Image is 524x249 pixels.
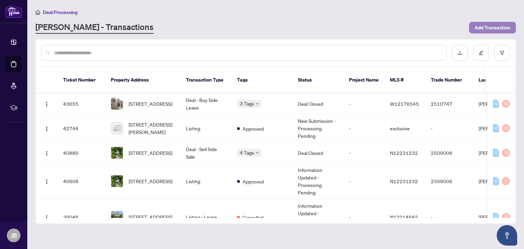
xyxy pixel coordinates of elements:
button: Logo [41,147,52,158]
button: Open asap [497,225,517,246]
div: 0 [502,149,510,157]
span: exclusive [390,125,410,131]
span: Add Transaction [475,22,510,33]
td: Information Updated - Processing Pending [292,163,344,199]
th: Status [292,67,344,93]
td: - [344,93,384,114]
span: edit [479,50,483,55]
span: down [256,102,259,105]
td: - [425,114,473,143]
img: thumbnail-img [111,122,123,134]
button: Add Transaction [469,22,516,33]
th: Property Address [105,67,180,93]
span: N12214642 [390,214,418,220]
th: Tags [232,67,292,93]
img: Logo [44,126,49,132]
td: New Submission - Processing Pending [292,114,344,143]
th: Ticket Number [58,67,105,93]
td: - [344,114,384,143]
span: N12231232 [390,178,418,184]
img: thumbnail-img [111,147,123,159]
td: - [344,143,384,163]
td: 39046 [58,199,105,235]
td: 42744 [58,114,105,143]
span: [STREET_ADDRESS] [129,177,172,185]
span: [STREET_ADDRESS] [129,213,172,221]
img: Logo [44,215,49,220]
img: thumbnail-img [111,211,123,223]
td: 43655 [58,93,105,114]
td: Deal - Buy Side Lease [180,93,232,114]
div: 0 [502,100,510,108]
button: Logo [41,123,52,134]
div: 0 [502,124,510,132]
span: [STREET_ADDRESS] [129,100,172,107]
th: MLS # [384,67,425,93]
td: Deal Closed [292,143,344,163]
div: 0 [493,213,499,221]
td: 2509006 [425,143,473,163]
td: Deal Closed [292,93,344,114]
button: filter [494,45,510,61]
img: thumbnail-img [111,175,123,187]
img: logo [5,5,22,18]
img: Logo [44,151,49,156]
th: Project Name [344,67,384,93]
div: 0 [493,177,499,185]
img: Logo [44,179,49,185]
th: Transaction Type [180,67,232,93]
button: Logo [41,98,52,109]
span: down [256,151,259,155]
span: Deal Processing [43,9,77,15]
button: edit [473,45,489,61]
td: Deal - Sell Side Sale [180,143,232,163]
div: 0 [502,177,510,185]
span: [STREET_ADDRESS] [129,149,172,157]
span: download [457,50,462,55]
span: Approved [243,125,264,132]
td: Information Updated - Processing Pending [292,199,344,235]
span: JB [11,231,17,240]
button: download [452,45,468,61]
img: Logo [44,102,49,107]
td: - [344,199,384,235]
td: 2510747 [425,93,473,114]
div: 0 [493,100,499,108]
th: Trade Number [425,67,473,93]
div: 0 [502,213,510,221]
div: 0 [493,149,499,157]
td: - [344,163,384,199]
img: thumbnail-img [111,98,123,109]
span: N12231232 [390,150,418,156]
span: W12176545 [390,101,419,107]
a: [PERSON_NAME] - Transactions [35,21,154,34]
button: Logo [41,211,52,222]
span: 4 Tags [240,149,254,157]
span: Cancelled [243,214,263,221]
span: filter [500,50,505,55]
span: 3 Tags [240,100,254,107]
td: 40889 [58,143,105,163]
td: - [425,199,473,235]
td: Listing [180,114,232,143]
span: [STREET_ADDRESS][PERSON_NAME] [129,121,175,136]
span: home [35,10,40,15]
td: Listing [180,163,232,199]
div: 0 [493,124,499,132]
td: 2509006 [425,163,473,199]
span: Approved [243,178,264,185]
td: 40608 [58,163,105,199]
button: Logo [41,176,52,187]
td: Listing - Lease [180,199,232,235]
